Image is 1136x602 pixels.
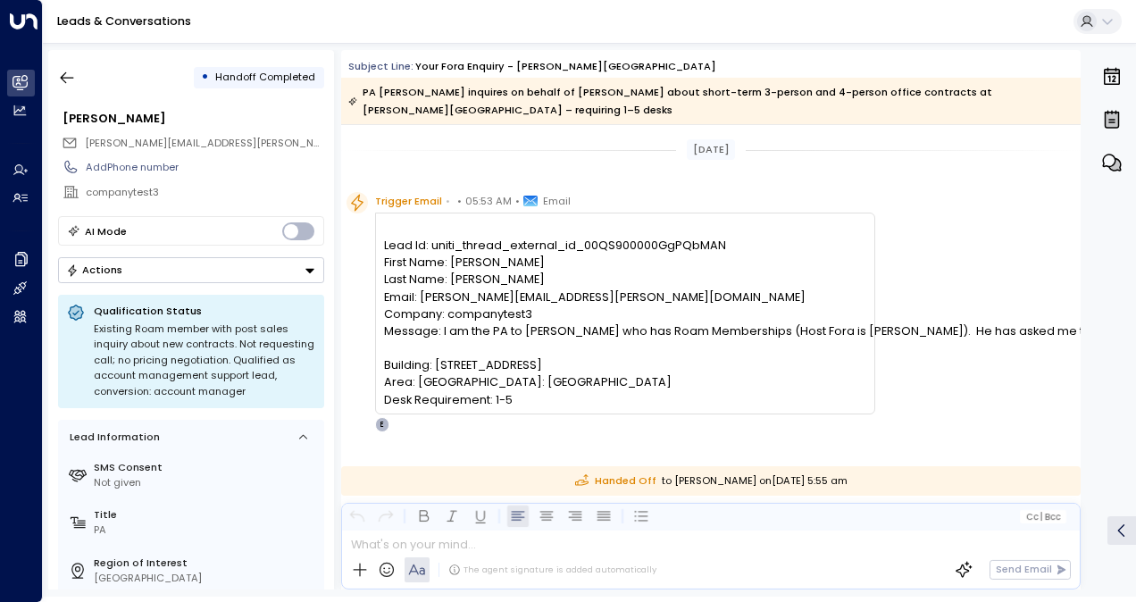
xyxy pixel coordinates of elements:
[94,304,315,318] p: Qualification Status
[1020,510,1066,523] button: Cc|Bcc
[94,507,318,523] label: Title
[94,460,318,475] label: SMS Consent
[58,257,324,283] div: Button group with a nested menu
[384,237,865,408] pre: Lead Id: uniti_thread_external_id_00QS900000GgPQbMAN First Name: [PERSON_NAME] Last Name: [PERSON...
[448,564,656,576] div: The agent signature is added automatically
[85,222,127,240] div: AI Mode
[86,160,323,175] div: AddPhone number
[1026,512,1061,522] span: Cc Bcc
[446,192,450,210] span: •
[543,192,571,210] span: Email
[94,571,318,586] div: [GEOGRAPHIC_DATA]
[465,192,512,210] span: 05:53 AM
[86,185,323,200] div: companytest3
[375,192,442,210] span: Trigger Email
[201,64,209,90] div: •
[348,59,413,73] span: Subject Line:
[457,192,462,210] span: •
[575,473,656,489] span: Handed Off
[415,59,716,74] div: Your Fora Enquiry - [PERSON_NAME][GEOGRAPHIC_DATA]
[94,475,318,490] div: Not given
[341,466,1081,496] div: to [PERSON_NAME] on [DATE] 5:55 am
[375,506,397,527] button: Redo
[58,257,324,283] button: Actions
[94,556,318,571] label: Region of Interest
[64,430,160,445] div: Lead Information
[94,523,318,538] div: PA
[687,139,735,160] div: [DATE]
[515,192,520,210] span: •
[85,136,423,150] span: [PERSON_NAME][EMAIL_ADDRESS][PERSON_NAME][DOMAIN_NAME]
[1040,512,1043,522] span: |
[347,506,368,527] button: Undo
[85,136,324,151] span: michelle.tang+3@gmail.com
[66,263,122,276] div: Actions
[94,322,315,400] div: Existing Roam member with post sales inquiry about new contracts. Not requesting call; no pricing...
[57,13,191,29] a: Leads & Conversations
[375,417,389,431] div: E
[63,110,323,127] div: [PERSON_NAME]
[348,83,1072,119] div: PA [PERSON_NAME] inquires on behalf of [PERSON_NAME] about short-term 3-person and 4-person offic...
[215,70,315,84] span: Handoff Completed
